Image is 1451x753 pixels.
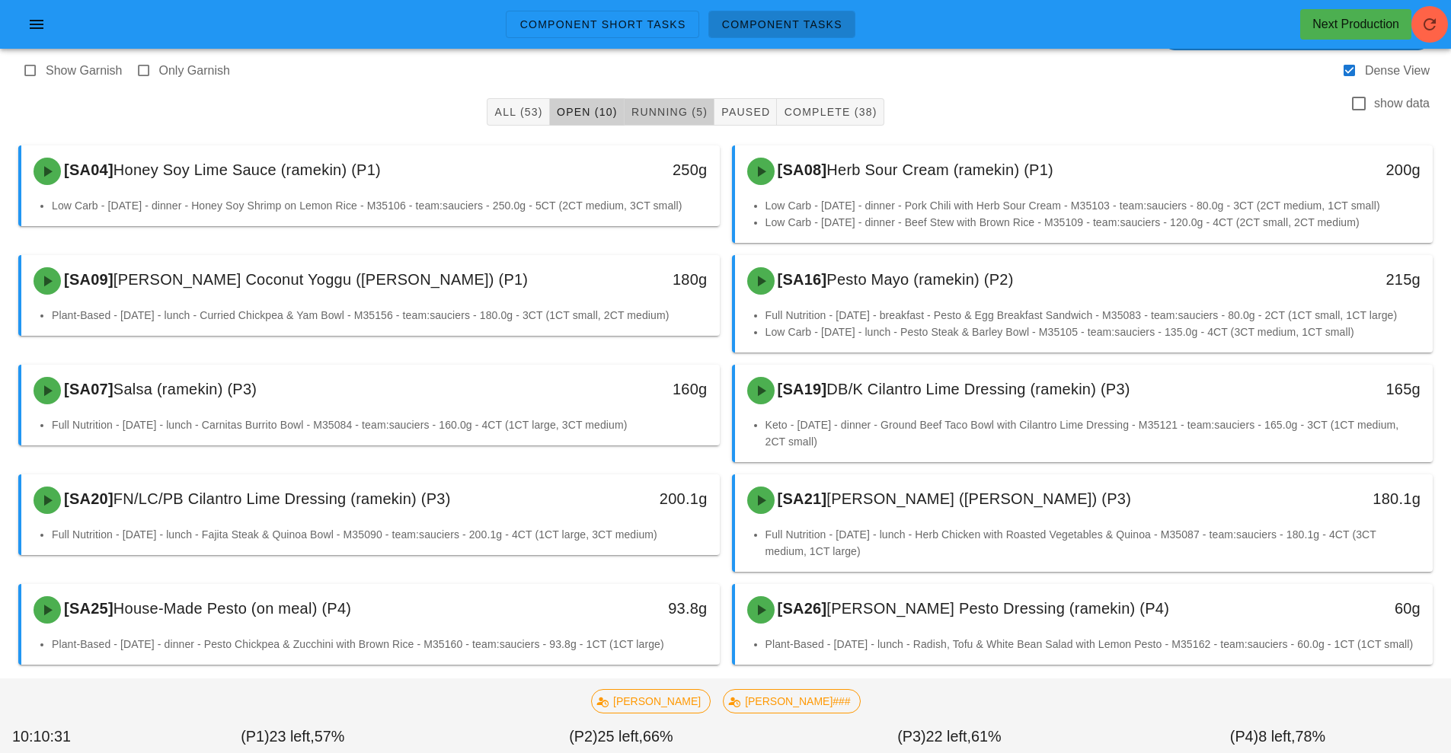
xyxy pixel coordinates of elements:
div: 215g [1266,267,1421,292]
div: 10:10:31 [9,723,129,751]
li: Full Nutrition - [DATE] - lunch - Fajita Steak & Quinoa Bowl - M35090 - team:sauciers - 200.1g - ... [52,526,708,543]
span: [SA21] [775,490,827,507]
span: [SA09] [61,271,113,288]
button: Open (10) [550,98,625,126]
span: 8 left, [1258,728,1295,745]
span: Complete (38) [783,106,877,118]
div: 200g [1266,158,1421,182]
span: [SA26] [775,600,827,617]
li: Low Carb - [DATE] - dinner - Pork Chili with Herb Sour Cream - M35103 - team:sauciers - 80.0g - 3... [765,197,1421,214]
div: Next Production [1312,15,1399,34]
li: Keto - [DATE] - dinner - Ground Beef Taco Bowl with Cilantro Lime Dressing - M35121 - team:saucie... [765,416,1421,450]
button: All (53) [487,98,549,126]
span: Salsa (ramekin) (P3) [113,381,257,397]
span: [PERSON_NAME] ([PERSON_NAME]) (P3) [826,490,1131,507]
span: [PERSON_NAME]### [733,690,851,713]
span: DB/K Cilantro Lime Dressing (ramekin) (P3) [826,381,1130,397]
button: Paused [714,98,777,126]
span: [SA19] [775,381,827,397]
li: Full Nutrition - [DATE] - breakfast - Pesto & Egg Breakfast Sandwich - M35083 - team:sauciers - 8... [765,307,1421,324]
span: [PERSON_NAME] Coconut Yoggu ([PERSON_NAME]) (P1) [113,271,528,288]
div: 250g [552,158,707,182]
span: 22 left, [926,728,971,745]
li: Full Nutrition - [DATE] - lunch - Carnitas Burrito Bowl - M35084 - team:sauciers - 160.0g - 4CT (... [52,416,708,433]
div: (P3) 61% [785,723,1114,751]
li: Plant-Based - [DATE] - lunch - Curried Chickpea & Yam Bowl - M35156 - team:sauciers - 180.0g - 3C... [52,307,708,324]
li: Plant-Based - [DATE] - dinner - Pesto Chickpea & Zucchini with Brown Rice - M35160 - team:saucier... [52,636,708,652]
div: (P2) 66% [457,723,785,751]
span: House-Made Pesto (on meal) (P4) [113,600,351,617]
span: [SA07] [61,381,113,397]
span: Pesto Mayo (ramekin) (P2) [826,271,1013,288]
li: Low Carb - [DATE] - dinner - Honey Soy Shrimp on Lemon Rice - M35106 - team:sauciers - 250.0g - 5... [52,197,708,214]
span: [SA20] [61,490,113,507]
span: All (53) [494,106,542,118]
span: 25 left, [598,728,643,745]
label: Only Garnish [159,63,230,78]
span: [SA16] [775,271,827,288]
div: 160g [552,377,707,401]
div: 93.8g [552,596,707,621]
span: Honey Soy Lime Sauce (ramekin) (P1) [113,161,381,178]
span: Running (5) [631,106,708,118]
div: 60g [1266,596,1421,621]
span: 23 left, [269,728,314,745]
span: Herb Sour Cream (ramekin) (P1) [826,161,1053,178]
div: 165g [1266,377,1421,401]
span: Paused [721,106,770,118]
span: [SA08] [775,161,827,178]
label: Show Garnish [46,63,123,78]
span: [SA25] [61,600,113,617]
span: [SA04] [61,161,113,178]
div: 200.1g [552,487,707,511]
div: (P4) 78% [1114,723,1442,751]
li: Low Carb - [DATE] - lunch - Pesto Steak & Barley Bowl - M35105 - team:sauciers - 135.0g - 4CT (3C... [765,324,1421,340]
span: Open (10) [556,106,618,118]
div: 180g [552,267,707,292]
div: 180.1g [1266,487,1421,511]
button: Running (5) [625,98,714,126]
label: show data [1374,96,1430,111]
span: [PERSON_NAME] [601,690,701,713]
span: FN/LC/PB Cilantro Lime Dressing (ramekin) (P3) [113,490,451,507]
li: Low Carb - [DATE] - dinner - Beef Stew with Brown Rice - M35109 - team:sauciers - 120.0g - 4CT (2... [765,214,1421,231]
label: Dense View [1365,63,1430,78]
div: (P1) 57% [129,723,457,751]
li: Plant-Based - [DATE] - lunch - Radish, Tofu & White Bean Salad with Lemon Pesto - M35162 - team:s... [765,636,1421,652]
span: [PERSON_NAME] Pesto Dressing (ramekin) (P4) [826,600,1169,617]
button: Complete (38) [777,98,884,126]
li: Full Nutrition - [DATE] - lunch - Herb Chicken with Roasted Vegetables & Quinoa - M35087 - team:s... [765,526,1421,560]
